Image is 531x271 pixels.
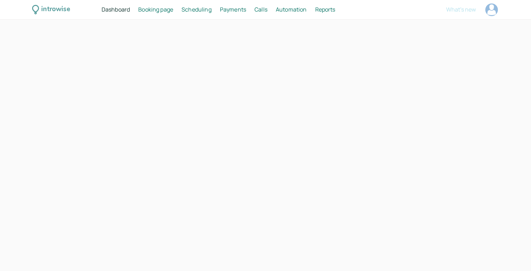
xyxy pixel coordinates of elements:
[220,6,246,13] span: Payments
[255,6,267,13] span: Calls
[138,5,173,14] a: Booking page
[276,5,307,14] a: Automation
[315,5,335,14] a: Reports
[276,6,307,13] span: Automation
[41,4,70,15] div: introwise
[255,5,267,14] a: Calls
[315,6,335,13] span: Reports
[182,6,212,13] span: Scheduling
[484,2,499,17] a: Account
[102,5,130,14] a: Dashboard
[446,6,476,13] span: What's new
[138,6,173,13] span: Booking page
[220,5,246,14] a: Payments
[496,237,531,271] iframe: Chat Widget
[102,6,130,13] span: Dashboard
[32,4,70,15] a: introwise
[182,5,212,14] a: Scheduling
